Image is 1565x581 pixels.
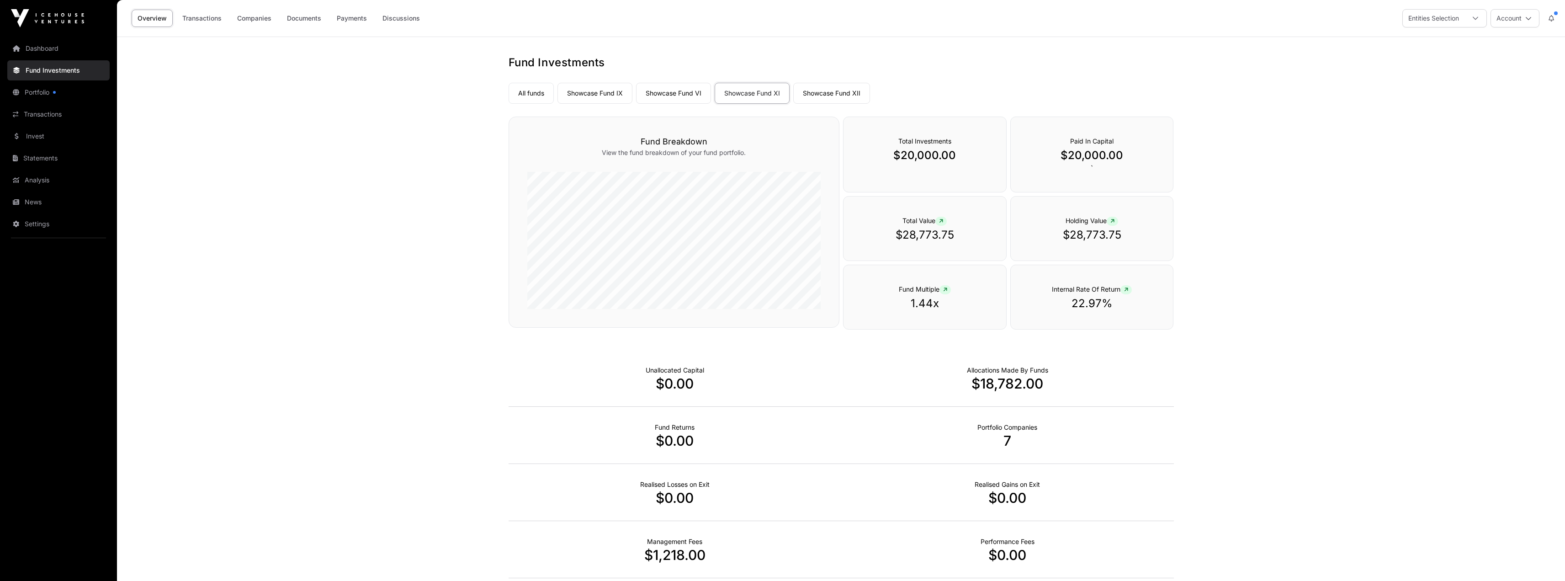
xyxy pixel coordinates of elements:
[7,82,110,102] a: Portfolio
[509,547,841,563] p: $1,218.00
[509,432,841,449] p: $0.00
[527,135,821,148] h3: Fund Breakdown
[1010,117,1174,192] div: `
[7,148,110,168] a: Statements
[7,170,110,190] a: Analysis
[1029,228,1155,242] p: $28,773.75
[176,10,228,27] a: Transactions
[841,490,1174,506] p: $0.00
[1066,217,1118,224] span: Holding Value
[862,228,988,242] p: $28,773.75
[647,537,702,546] p: Fund Management Fees incurred to date
[7,38,110,59] a: Dashboard
[509,490,841,506] p: $0.00
[281,10,327,27] a: Documents
[899,285,951,293] span: Fund Multiple
[655,423,695,432] p: Realised Returns from Funds
[862,296,988,311] p: 1.44x
[967,366,1048,375] p: Capital Deployed Into Companies
[7,104,110,124] a: Transactions
[636,83,711,104] a: Showcase Fund VI
[902,217,947,224] span: Total Value
[1491,9,1539,27] button: Account
[975,480,1040,489] p: Net Realised on Positive Exits
[331,10,373,27] a: Payments
[1052,285,1132,293] span: Internal Rate Of Return
[1519,537,1565,581] iframe: Chat Widget
[1403,10,1464,27] div: Entities Selection
[509,55,1174,70] h1: Fund Investments
[7,60,110,80] a: Fund Investments
[646,366,704,375] p: Cash not yet allocated
[557,83,632,104] a: Showcase Fund IX
[509,83,554,104] a: All funds
[1029,296,1155,311] p: 22.97%
[527,148,821,157] p: View the fund breakdown of your fund portfolio.
[981,537,1034,546] p: Fund Performance Fees (Carry) incurred to date
[841,547,1174,563] p: $0.00
[132,10,173,27] a: Overview
[7,192,110,212] a: News
[231,10,277,27] a: Companies
[640,480,710,489] p: Net Realised on Negative Exits
[862,148,988,163] p: $20,000.00
[7,126,110,146] a: Invest
[7,214,110,234] a: Settings
[793,83,870,104] a: Showcase Fund XII
[509,375,841,392] p: $0.00
[898,137,951,145] span: Total Investments
[377,10,426,27] a: Discussions
[1070,137,1114,145] span: Paid In Capital
[11,9,84,27] img: Icehouse Ventures Logo
[715,83,790,104] a: Showcase Fund XI
[977,423,1037,432] p: Number of Companies Deployed Into
[1029,148,1155,163] p: $20,000.00
[841,432,1174,449] p: 7
[841,375,1174,392] p: $18,782.00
